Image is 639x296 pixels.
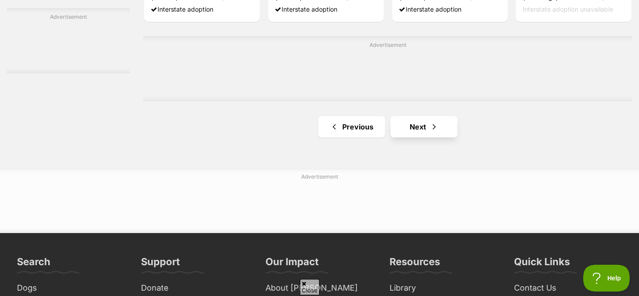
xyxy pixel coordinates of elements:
[523,5,613,13] span: Interstate adoption unavailable
[300,279,319,295] span: Close
[514,255,570,273] h3: Quick Links
[390,255,440,273] h3: Resources
[7,8,130,73] div: Advertisement
[151,3,253,15] div: Interstate adoption
[386,281,501,295] a: Library
[266,255,319,273] h3: Our Impact
[275,3,377,15] div: Interstate adoption
[262,281,377,295] a: About [PERSON_NAME]
[141,255,180,273] h3: Support
[318,116,385,138] a: Previous page
[143,116,632,138] nav: Pagination
[13,281,129,295] a: Dogs
[390,116,457,138] a: Next page
[510,281,626,295] a: Contact Us
[143,36,632,101] div: Advertisement
[137,281,253,295] a: Donate
[399,3,501,15] div: Interstate adoption
[583,265,630,292] iframe: Help Scout Beacon - Open
[17,255,50,273] h3: Search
